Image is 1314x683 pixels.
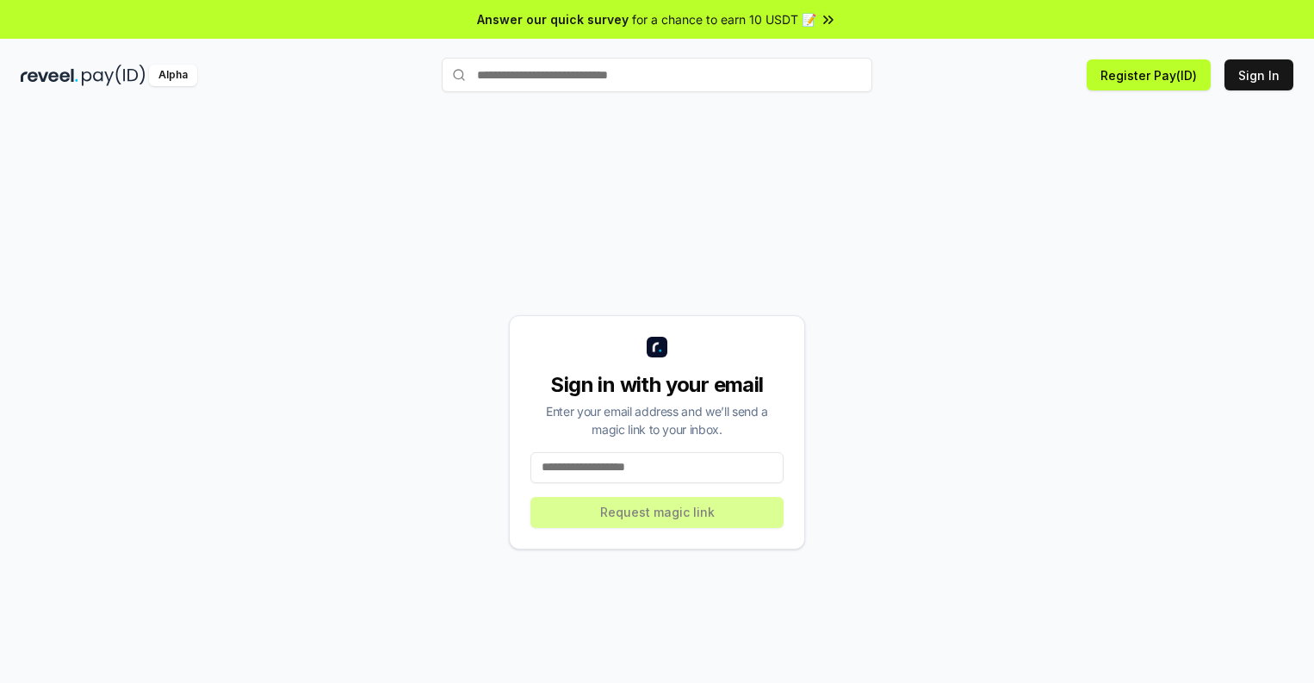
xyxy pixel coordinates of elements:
img: reveel_dark [21,65,78,86]
div: Sign in with your email [530,371,784,399]
img: pay_id [82,65,146,86]
span: Answer our quick survey [477,10,629,28]
img: logo_small [647,337,667,357]
button: Sign In [1224,59,1293,90]
div: Enter your email address and we’ll send a magic link to your inbox. [530,402,784,438]
button: Register Pay(ID) [1087,59,1211,90]
div: Alpha [149,65,197,86]
span: for a chance to earn 10 USDT 📝 [632,10,816,28]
